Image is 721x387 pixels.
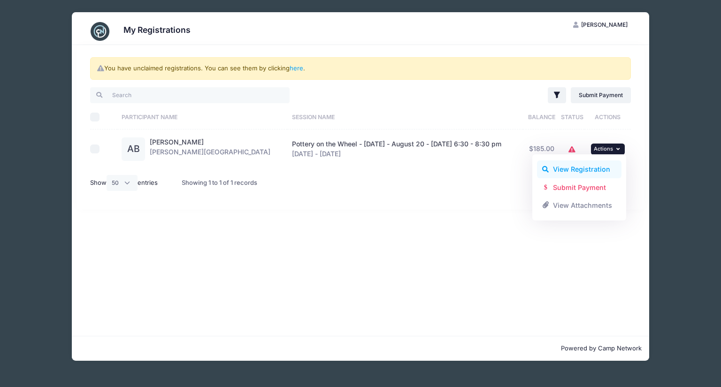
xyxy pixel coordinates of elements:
[150,137,270,161] div: [PERSON_NAME][GEOGRAPHIC_DATA]
[537,197,622,214] a: View Attachments
[571,87,631,103] a: Submit Payment
[182,172,257,194] div: Showing 1 to 1 of 1 records
[594,145,613,152] span: Actions
[591,144,625,155] button: Actions
[290,64,303,72] a: here
[79,344,642,353] p: Powered by Camp Network
[122,137,145,161] div: AB
[107,175,138,191] select: Showentries
[90,87,290,103] input: Search
[584,105,631,129] th: Actions: activate to sort column ascending
[122,145,145,153] a: AB
[90,175,158,191] label: Show entries
[123,25,191,35] h3: My Registrations
[287,105,523,129] th: Session Name: activate to sort column ascending
[537,160,622,178] a: View Registration
[523,105,560,129] th: Balance: activate to sort column ascending
[90,105,117,129] th: Select All
[292,140,501,148] span: Pottery on the Wheel - [DATE] - August 20 - [DATE] 6:30 - 8:30 pm
[581,21,628,28] span: [PERSON_NAME]
[117,105,288,129] th: Participant Name: activate to sort column ascending
[150,138,204,146] a: [PERSON_NAME]
[523,129,560,168] td: $185.00
[537,178,622,196] a: Submit Payment
[565,17,636,33] button: [PERSON_NAME]
[560,105,585,129] th: Status: activate to sort column ascending
[292,139,519,159] div: [DATE] - [DATE]
[91,22,109,41] img: CampNetwork
[90,57,631,80] div: You have unclaimed registrations. You can see them by clicking .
